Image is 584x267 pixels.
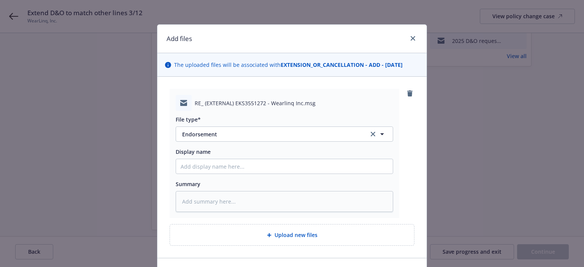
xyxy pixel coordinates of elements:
[405,89,414,98] a: remove
[176,180,200,188] span: Summary
[176,148,211,155] span: Display name
[195,99,316,107] span: RE_ (EXTERNAL) EKS3551272 - Wearlinq Inc.msg
[176,126,393,142] button: Endorsementclear selection
[281,61,403,68] strong: EXTENSION_OR_CANCELLATION - ADD - [DATE]
[275,231,317,239] span: Upload new files
[182,130,358,138] span: Endorsement
[170,224,414,246] div: Upload new files
[368,130,378,139] a: clear selection
[174,61,403,69] span: The uploaded files will be associated with
[167,34,192,44] h1: Add files
[408,34,417,43] a: close
[176,116,201,123] span: File type*
[176,159,393,174] input: Add display name here...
